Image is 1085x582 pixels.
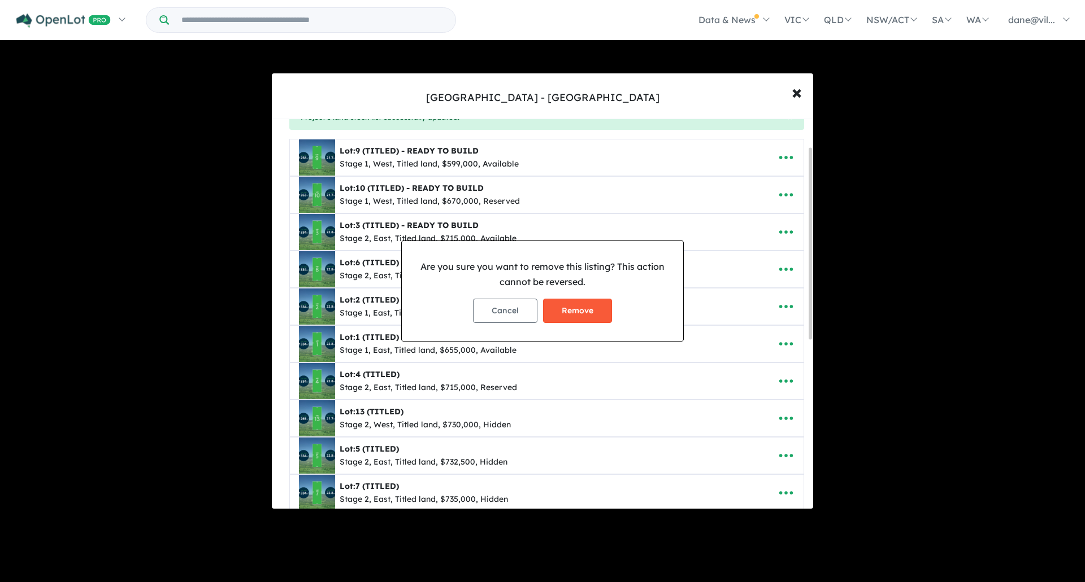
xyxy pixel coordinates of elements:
[411,259,674,290] p: Are you sure you want to remove this listing? This action cannot be reversed.
[1008,14,1055,25] span: dane@vil...
[473,299,537,323] button: Cancel
[171,8,453,32] input: Try estate name, suburb, builder or developer
[543,299,612,323] button: Remove
[16,14,111,28] img: Openlot PRO Logo White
